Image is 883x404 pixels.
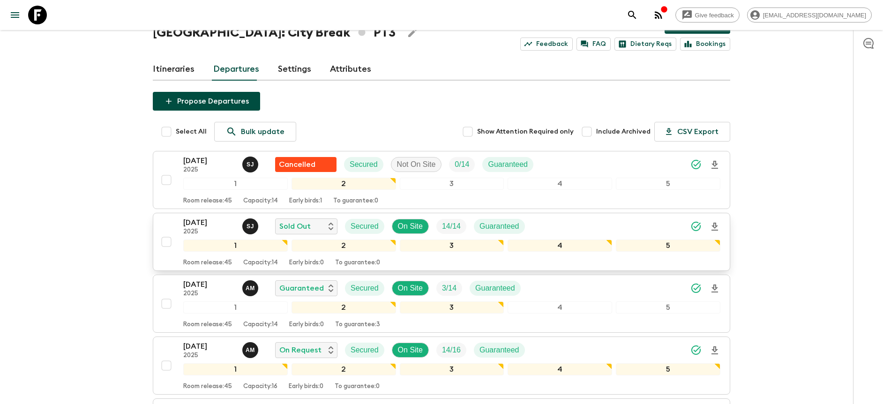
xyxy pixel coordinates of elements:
[242,218,260,234] button: SJ
[403,23,422,42] button: Edit Adventure Title
[675,7,740,22] a: Give feedback
[436,343,466,358] div: Trip Fill
[508,363,612,375] div: 4
[153,92,260,111] button: Propose Departures
[292,239,396,252] div: 2
[242,221,260,229] span: Sónia Justo
[183,228,235,236] p: 2025
[183,279,235,290] p: [DATE]
[292,301,396,314] div: 2
[616,301,720,314] div: 5
[391,157,442,172] div: Not On Site
[392,281,429,296] div: On Site
[289,383,323,390] p: Early birds: 0
[242,280,260,296] button: AM
[242,283,260,291] span: Ana Margarida Moura
[183,363,288,375] div: 1
[289,321,324,329] p: Early birds: 0
[242,159,260,167] span: Sónia Justo
[183,197,232,205] p: Room release: 45
[176,127,207,136] span: Select All
[596,127,651,136] span: Include Archived
[275,157,337,172] div: Flash Pack cancellation
[335,383,380,390] p: To guarantee: 0
[690,159,702,170] svg: Synced Successfully
[153,151,730,209] button: [DATE]2025Sónia JustoFlash Pack cancellationSecuredNot On SiteTrip FillGuaranteed12345Room releas...
[442,283,456,294] p: 3 / 14
[351,221,379,232] p: Secured
[330,58,371,81] a: Attributes
[292,178,396,190] div: 2
[690,283,702,294] svg: Synced Successfully
[623,6,642,24] button: search adventures
[183,259,232,267] p: Room release: 45
[449,157,475,172] div: Trip Fill
[246,346,255,354] p: A M
[508,239,612,252] div: 4
[214,122,296,142] a: Bulk update
[335,259,380,267] p: To guarantee: 0
[442,221,461,232] p: 14 / 14
[398,221,423,232] p: On Site
[680,37,730,51] a: Bookings
[436,219,466,234] div: Trip Fill
[246,284,255,292] p: A M
[475,283,515,294] p: Guaranteed
[183,290,235,298] p: 2025
[614,37,676,51] a: Dietary Reqs
[243,197,278,205] p: Capacity: 14
[400,239,504,252] div: 3
[488,159,528,170] p: Guaranteed
[183,383,232,390] p: Room release: 45
[616,363,720,375] div: 5
[442,344,461,356] p: 14 / 16
[183,155,235,166] p: [DATE]
[183,352,235,359] p: 2025
[241,126,284,137] p: Bulk update
[576,37,611,51] a: FAQ
[345,281,384,296] div: Secured
[520,37,573,51] a: Feedback
[436,281,462,296] div: Trip Fill
[279,344,322,356] p: On Request
[690,344,702,356] svg: Synced Successfully
[333,197,378,205] p: To guarantee: 0
[344,157,383,172] div: Secured
[153,23,396,42] h1: [GEOGRAPHIC_DATA]: City Break PT3
[690,12,739,19] span: Give feedback
[477,127,574,136] span: Show Attention Required only
[392,219,429,234] div: On Site
[153,275,730,333] button: [DATE]2025Ana Margarida MouraGuaranteedSecuredOn SiteTrip FillGuaranteed12345Room release:45Capac...
[392,343,429,358] div: On Site
[279,159,315,170] p: Cancelled
[398,283,423,294] p: On Site
[758,12,871,19] span: [EMAIL_ADDRESS][DOMAIN_NAME]
[400,178,504,190] div: 3
[345,219,384,234] div: Secured
[479,221,519,232] p: Guaranteed
[654,122,730,142] button: CSV Export
[709,345,720,356] svg: Download Onboarding
[279,283,324,294] p: Guaranteed
[398,344,423,356] p: On Site
[183,239,288,252] div: 1
[243,259,278,267] p: Capacity: 14
[350,159,378,170] p: Secured
[153,58,195,81] a: Itineraries
[278,58,311,81] a: Settings
[709,283,720,294] svg: Download Onboarding
[247,223,254,230] p: S J
[335,321,380,329] p: To guarantee: 3
[479,344,519,356] p: Guaranteed
[242,345,260,352] span: Ana Margarida Moura
[351,344,379,356] p: Secured
[455,159,469,170] p: 0 / 14
[292,363,396,375] div: 2
[397,159,436,170] p: Not On Site
[345,343,384,358] div: Secured
[709,159,720,171] svg: Download Onboarding
[616,178,720,190] div: 5
[213,58,259,81] a: Departures
[153,337,730,395] button: [DATE]2025Ana Margarida MouraOn RequestSecuredOn SiteTrip FillGuaranteed12345Room release:45Capac...
[183,217,235,228] p: [DATE]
